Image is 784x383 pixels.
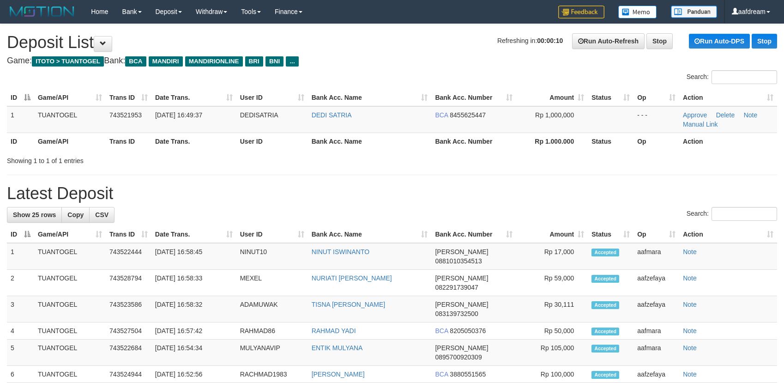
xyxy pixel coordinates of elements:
[286,56,298,67] span: ...
[265,56,283,67] span: BNI
[431,89,516,106] th: Bank Acc. Number: activate to sort column ascending
[633,226,679,243] th: Op: activate to sort column ascending
[34,226,106,243] th: Game/API: activate to sort column ascending
[633,296,679,322] td: aafzefaya
[435,371,448,378] span: BCA
[431,226,516,243] th: Bank Acc. Number: activate to sort column ascending
[671,6,717,18] img: panduan.png
[683,327,697,334] a: Note
[633,243,679,270] td: aafmara
[679,89,777,106] th: Action: activate to sort column ascending
[435,301,488,308] span: [PERSON_NAME]
[683,248,697,255] a: Note
[312,301,385,308] a: TISNA [PERSON_NAME]
[106,89,151,106] th: Trans ID: activate to sort column ascending
[633,89,679,106] th: Op: activate to sort column ascending
[591,275,619,283] span: Accepted
[435,248,488,255] span: [PERSON_NAME]
[516,243,588,270] td: Rp 17,000
[633,106,679,133] td: - - -
[312,111,352,119] a: DEDI SATRIA
[679,133,777,150] th: Action
[13,211,56,219] span: Show 25 rows
[312,327,356,334] a: RAHMAD YADI
[588,133,633,150] th: Status
[236,243,308,270] td: NINUT10
[516,226,588,243] th: Amount: activate to sort column ascending
[155,111,202,119] span: [DATE] 16:49:37
[591,345,619,353] span: Accepted
[312,248,370,255] a: NINUT ISWINANTO
[435,274,488,282] span: [PERSON_NAME]
[591,249,619,256] span: Accepted
[435,327,448,334] span: BCA
[633,133,679,150] th: Op
[435,257,482,265] span: Copy 0881010354513 to clipboard
[683,301,697,308] a: Note
[236,366,308,383] td: RACHMAD1983
[236,322,308,340] td: RAHMAD86
[516,340,588,366] td: Rp 105,000
[588,89,633,106] th: Status: activate to sort column ascending
[633,366,679,383] td: aafzefaya
[34,243,106,270] td: TUANTOGEL
[689,34,750,49] a: Run Auto-DPS
[679,226,777,243] th: Action: activate to sort column ascending
[106,270,151,296] td: 743528794
[683,121,718,128] a: Manual Link
[151,296,236,322] td: [DATE] 16:58:32
[712,207,777,221] input: Search:
[683,274,697,282] a: Note
[752,34,777,49] a: Stop
[7,184,777,203] h1: Latest Deposit
[236,133,308,150] th: User ID
[516,366,588,383] td: Rp 100,000
[236,340,308,366] td: MULYANAVIP
[34,270,106,296] td: TUANTOGEL
[633,270,679,296] td: aafzefaya
[185,56,243,67] span: MANDIRIONLINE
[236,270,308,296] td: MEXEL
[61,207,90,223] a: Copy
[431,133,516,150] th: Bank Acc. Number
[537,37,563,44] strong: 00:00:10
[683,371,697,378] a: Note
[7,207,62,223] a: Show 25 rows
[236,226,308,243] th: User ID: activate to sort column ascending
[646,33,673,49] a: Stop
[591,328,619,335] span: Accepted
[125,56,146,67] span: BCA
[633,322,679,340] td: aafmara
[591,301,619,309] span: Accepted
[236,296,308,322] td: ADAMUWAK
[7,270,34,296] td: 2
[535,111,574,119] span: Rp 1,000,000
[633,340,679,366] td: aafmara
[7,366,34,383] td: 6
[308,89,432,106] th: Bank Acc. Name: activate to sort column ascending
[558,6,604,18] img: Feedback.jpg
[435,344,488,352] span: [PERSON_NAME]
[34,322,106,340] td: TUANTOGEL
[34,366,106,383] td: TUANTOGEL
[106,296,151,322] td: 743523586
[151,226,236,243] th: Date Trans.: activate to sort column ascending
[151,366,236,383] td: [DATE] 16:52:56
[151,270,236,296] td: [DATE] 16:58:33
[7,33,777,52] h1: Deposit List
[89,207,115,223] a: CSV
[516,270,588,296] td: Rp 59,000
[7,106,34,133] td: 1
[7,5,77,18] img: MOTION_logo.png
[106,133,151,150] th: Trans ID
[312,344,363,352] a: ENTIK MULYANA
[7,340,34,366] td: 5
[106,243,151,270] td: 743522444
[683,344,697,352] a: Note
[149,56,183,67] span: MANDIRI
[7,243,34,270] td: 1
[240,111,278,119] span: DEDISATRIA
[516,322,588,340] td: Rp 50,000
[516,133,588,150] th: Rp 1.000.000
[435,284,478,291] span: Copy 082291739047 to clipboard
